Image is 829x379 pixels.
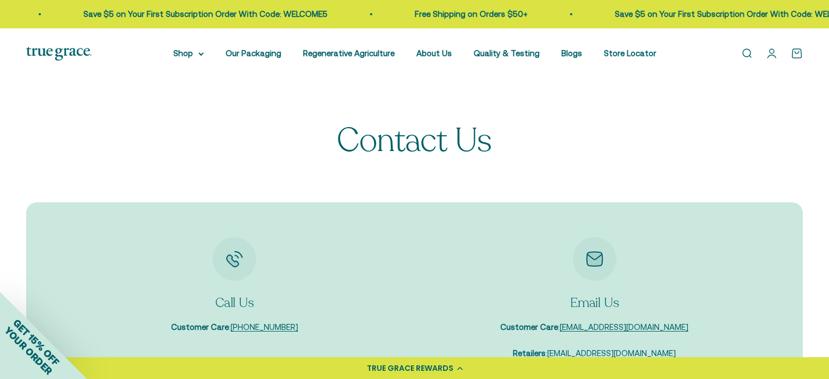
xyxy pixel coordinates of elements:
[474,49,540,58] a: Quality & Testing
[513,348,546,358] strong: Retailers
[415,9,528,19] a: Free Shipping on Orders $50+
[337,123,492,159] p: Contact Us
[65,237,404,334] div: Item 1 of 2
[2,324,55,377] span: YOUR ORDER
[303,49,395,58] a: Regenerative Agriculture
[604,49,656,58] a: Store Locator
[500,347,688,360] p: :
[547,348,676,358] a: [EMAIL_ADDRESS][DOMAIN_NAME]
[226,49,281,58] a: Our Packaging
[171,294,298,312] p: Call Us
[500,294,688,312] p: Email Us
[500,322,558,332] strong: Customer Care
[173,47,204,60] summary: Shop
[500,321,688,334] p: :
[560,322,688,332] a: [EMAIL_ADDRESS][DOMAIN_NAME]
[171,321,298,334] p: :
[416,49,452,58] a: About Us
[231,322,298,332] a: [PHONE_NUMBER]
[426,237,764,360] div: Item 2 of 2
[561,49,582,58] a: Blogs
[367,363,453,374] div: TRUE GRACE REWARDS
[171,322,229,332] strong: Customer Care
[11,317,62,368] span: GET 15% OFF
[83,8,328,21] p: Save $5 on Your First Subscription Order With Code: WELCOME5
